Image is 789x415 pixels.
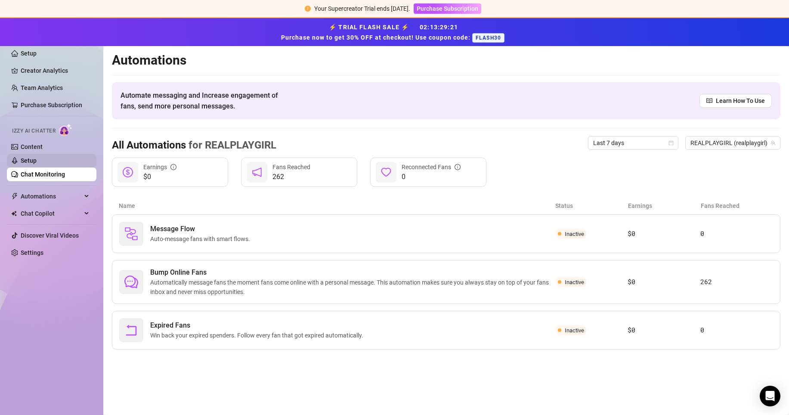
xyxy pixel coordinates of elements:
span: comment [124,275,138,289]
span: thunderbolt [11,193,18,200]
a: Learn How To Use [699,94,772,108]
a: Setup [21,50,37,57]
img: Chat Copilot [11,211,17,217]
span: Your Supercreator Trial ends [DATE]. [314,5,410,12]
article: Fans Reached [701,201,774,211]
span: info-circle [455,164,461,170]
div: Open Intercom Messenger [760,386,780,406]
span: heart [381,167,391,177]
span: 262 [272,172,310,182]
h3: All Automations [112,139,276,152]
span: exclamation-circle [305,6,311,12]
article: Name [119,201,555,211]
span: Learn How To Use [716,96,765,105]
span: Inactive [565,279,584,285]
span: Message Flow [150,224,254,234]
strong: Purchase now to get 30% OFF at checkout! Use coupon code: [281,34,472,41]
a: Setup [21,157,37,164]
span: 0 [402,172,461,182]
span: 02 : 13 : 29 : 21 [420,24,458,31]
article: Earnings [628,201,701,211]
span: $0 [143,172,176,182]
span: Izzy AI Chatter [12,127,56,135]
span: Inactive [565,231,584,237]
a: Team Analytics [21,84,63,91]
strong: ⚡ TRIAL FLASH SALE ⚡ [281,24,508,41]
span: Automate messaging and Increase engagement of fans, send more personal messages. [121,90,286,111]
span: notification [252,167,262,177]
span: Inactive [565,327,584,334]
img: AI Chatter [59,124,72,136]
article: $0 [628,229,700,239]
article: 0 [700,325,773,335]
article: $0 [628,325,700,335]
span: Bump Online Fans [150,267,555,278]
a: Purchase Subscription [414,5,481,12]
span: Win back your expired spenders. Follow every fan that got expired automatically. [150,331,367,340]
div: Reconnected Fans [402,162,461,172]
span: Fans Reached [272,164,310,170]
span: read [706,98,712,104]
span: REALPLAYGIRL (realplaygirl) [690,136,775,149]
span: Automations [21,189,82,203]
span: Automatically message fans the moment fans come online with a personal message. This automation m... [150,278,555,297]
a: Purchase Subscription [21,102,82,108]
article: 0 [700,229,773,239]
a: Content [21,143,43,150]
img: svg%3e [124,227,138,241]
span: Chat Copilot [21,207,82,220]
article: Status [555,201,628,211]
span: team [770,140,776,146]
span: calendar [668,140,674,146]
a: Creator Analytics [21,64,90,77]
span: Expired Fans [150,320,367,331]
span: dollar [123,167,133,177]
span: Auto-message fans with smart flows. [150,234,254,244]
span: FLASH30 [472,33,504,43]
span: info-circle [170,164,176,170]
span: Purchase Subscription [417,5,478,12]
article: 262 [700,277,773,287]
div: Earnings [143,162,176,172]
h2: Automations [112,52,780,68]
a: Settings [21,249,43,256]
span: for REALPLAYGIRL [186,139,276,151]
article: $0 [628,277,700,287]
span: rollback [124,323,138,337]
span: Last 7 days [593,136,673,149]
a: Chat Monitoring [21,171,65,178]
a: Discover Viral Videos [21,232,79,239]
button: Purchase Subscription [414,3,481,14]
